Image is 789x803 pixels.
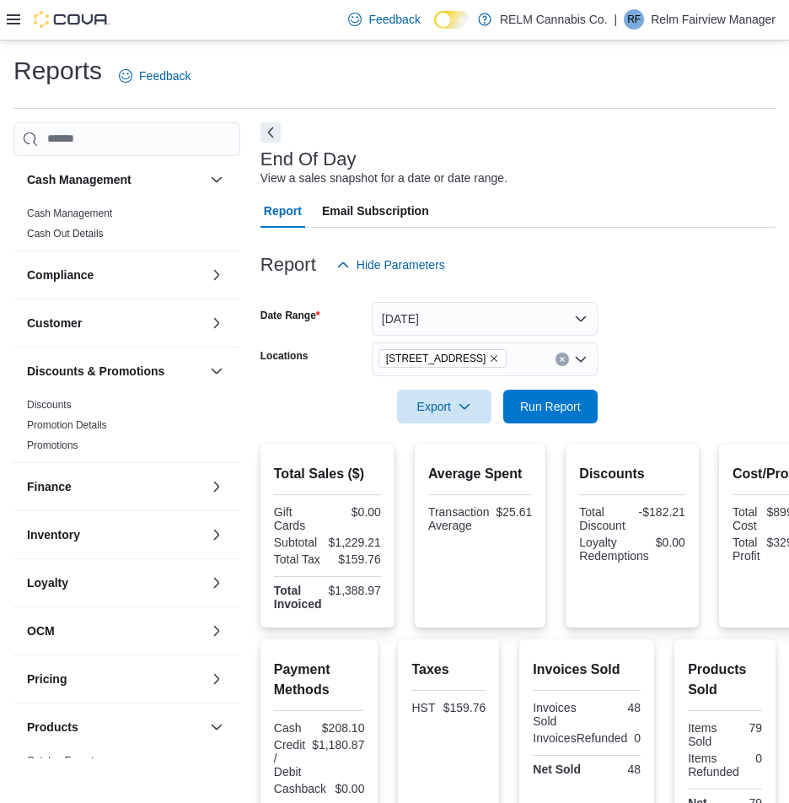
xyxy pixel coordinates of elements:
button: Discounts & Promotions [27,363,203,380]
h2: Discounts [579,464,685,484]
h3: Discounts & Promotions [27,363,164,380]
span: Cash Management [27,207,112,220]
h2: Products Sold [688,660,762,700]
h3: Products [27,719,78,736]
div: View a sales snapshot for a date or date range. [260,170,507,187]
span: Run Report [520,398,581,415]
button: OCM [207,621,227,641]
div: 48 [590,763,641,776]
span: Dark Mode [434,29,435,30]
button: Inventory [27,526,203,543]
button: Pricing [27,671,203,687]
div: Items Sold [688,721,722,748]
div: 79 [728,721,762,735]
div: Discounts & Promotions [13,395,240,462]
img: Cova [34,11,110,28]
button: Run Report [503,390,598,423]
div: Loyalty Redemptions [579,536,649,563]
span: Export [407,390,481,423]
button: Discounts & Promotions [207,361,227,381]
a: Promotions [27,439,78,451]
h2: Average Spent [428,464,532,484]
h3: Compliance [27,267,94,283]
strong: Total Invoiced [274,584,322,611]
h3: Customer [27,315,82,331]
button: Compliance [207,265,227,285]
button: Loyalty [27,574,203,591]
div: $208.10 [322,721,365,735]
div: Gift Cards [274,505,325,532]
button: OCM [27,622,203,639]
strong: Net Sold [533,763,581,776]
h3: OCM [27,622,55,639]
button: Export [397,390,491,423]
label: Date Range [260,309,320,322]
div: $0.00 [656,536,685,549]
div: Relm Fairview Manager [624,9,644,30]
span: 4031 Fairview St #103 [378,349,507,368]
div: InvoicesRefunded [533,731,627,745]
div: Items Refunded [688,752,739,779]
p: RELM Cannabis Co. [500,9,608,30]
div: $1,229.21 [329,536,381,549]
div: 0 [746,752,762,765]
div: $1,388.97 [329,584,381,597]
a: Discounts [27,399,72,411]
span: Promotion Details [27,418,107,432]
span: Discounts [27,398,72,412]
div: -$182.21 [636,505,685,519]
span: Cash Out Details [27,227,104,240]
button: Cash Management [27,171,203,188]
h3: End Of Day [260,149,357,170]
div: $1,180.87 [312,738,364,752]
a: Feedback [341,3,427,36]
span: Email Subscription [322,194,429,228]
button: Products [27,719,203,736]
a: Promotion Details [27,419,107,431]
div: $159.76 [330,552,381,566]
div: $0.00 [333,782,364,795]
div: Cash [274,721,315,735]
h3: Loyalty [27,574,68,591]
button: Cash Management [207,170,227,190]
button: Compliance [27,267,203,283]
h3: Pricing [27,671,67,687]
div: Subtotal [274,536,322,549]
div: $25.61 [496,505,533,519]
div: $0.00 [330,505,381,519]
div: 0 [634,731,641,745]
div: Invoices Sold [533,701,583,728]
div: Products [13,751,240,798]
button: Inventory [207,525,227,545]
button: Pricing [207,669,227,689]
button: Hide Parameters [330,248,452,282]
div: Total Cost [733,505,760,532]
h1: Reports [13,54,102,88]
h2: Total Sales ($) [274,464,381,484]
span: Hide Parameters [357,256,445,273]
button: Open list of options [574,353,588,366]
button: Loyalty [207,573,227,593]
span: Catalog Export [27,754,94,768]
div: HST [411,701,436,714]
span: Promotions [27,439,78,452]
span: [STREET_ADDRESS] [386,350,486,367]
a: Cash Out Details [27,228,104,240]
label: Locations [260,349,309,363]
div: Transaction Average [428,505,490,532]
h2: Invoices Sold [533,660,641,680]
span: Feedback [139,67,191,84]
span: Report [264,194,302,228]
p: | [615,9,618,30]
input: Dark Mode [434,11,470,29]
p: Relm Fairview Manager [651,9,776,30]
button: Customer [27,315,203,331]
h2: Taxes [411,660,486,680]
h3: Cash Management [27,171,131,188]
div: Total Tax [274,552,325,566]
button: Customer [207,313,227,333]
h3: Finance [27,478,72,495]
div: Cash Management [13,203,240,251]
button: Next [260,122,281,143]
div: 48 [590,701,641,714]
